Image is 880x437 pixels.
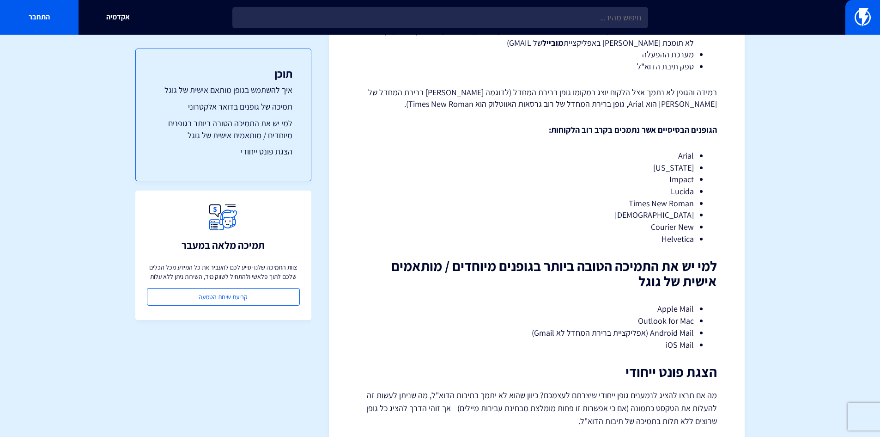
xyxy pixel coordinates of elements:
li: iOS Mail [380,339,694,351]
li: Apple Mail [380,303,694,315]
a: למי יש את התמיכה הטובה ביותר בגופנים מיוחדים / מותאמים אישית של גוגל [154,117,292,141]
li: Helvetica [380,233,694,245]
li: [DEMOGRAPHIC_DATA] [380,209,694,221]
li: סוג המכשיר בו המייל נפתח (לדוגמה יש גופנים שGMAIL תומכת [PERSON_NAME] בדפדפן , אך לא תומכת [PERSO... [380,25,694,49]
h2: הצגת פונט ייחודי [357,364,717,380]
h2: למי יש את התמיכה הטובה ביותר בגופנים מיוחדים / מותאמים אישית של גוגל [357,259,717,289]
a: הצגת פונט ייחודי [154,146,292,158]
strong: מובייל [542,37,564,48]
li: Times New Roman [380,197,694,209]
h3: תמיכה מלאה במעבר [182,240,265,251]
p: במידה והגופן לא נתמך אצל הלקוח יוצג במקומו גופן ברירת המחדל (לדוגמה [PERSON_NAME] ברירת המחדל של ... [357,86,717,110]
li: Courier New [380,221,694,233]
li: Lucida [380,185,694,197]
p: צוות התמיכה שלנו יסייע לכם להעביר את כל המידע מכל הכלים שלכם לתוך פלאשי ולהתחיל לשווק מיד, השירות... [147,263,300,281]
li: Android Mail (אפליקציית ברירת המחדל לא Gmail) [380,327,694,339]
p: מה אם תרצו להציג לנמענים גופן ייחודי שיצרתם לעצמכם? כיוון שהוא לא יתמך בתיבות הדוא"ל, מה שניתן לע... [357,389,717,428]
h3: תוכן [154,68,292,80]
li: Outlook for Mac [380,315,694,327]
a: איך להשתמש בגופן מותאם אישית של גוגל [154,84,292,96]
li: מערכת ההפעלה [380,49,694,61]
a: קביעת שיחת הטמעה [147,288,300,306]
strong: מחשב [394,25,415,36]
li: [US_STATE] [380,162,694,174]
input: חיפוש מהיר... [232,7,648,28]
a: תמיכה של גופנים בדואר אלקטרוני [154,101,292,113]
strong: הגופנים הבסיסיים אשר נתמכים בקרב רוב הלקוחות: [549,124,717,135]
li: ספק תיבת הדוא"ל [380,61,694,73]
li: Impact [380,173,694,185]
li: Arial [380,150,694,162]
